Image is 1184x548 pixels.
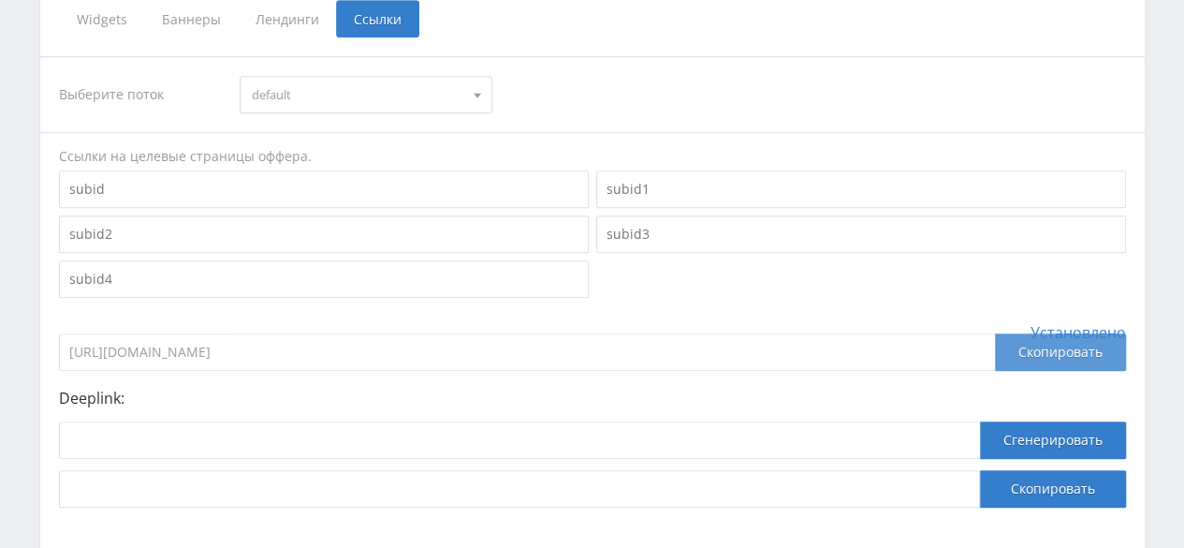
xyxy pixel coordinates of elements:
div: Выберите поток [59,76,222,113]
button: Сгенерировать [980,422,1126,459]
div: Скопировать [995,333,1126,371]
input: subid [59,170,589,208]
span: default [252,77,463,112]
input: subid3 [596,215,1126,253]
p: Deeplink: [59,390,1126,407]
input: subid4 [59,260,589,298]
span: Установлено [1031,324,1126,341]
input: subid1 [596,170,1126,208]
div: Ссылки на целевые страницы оффера. [59,147,1126,166]
button: Скопировать [980,470,1126,508]
input: subid2 [59,215,589,253]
